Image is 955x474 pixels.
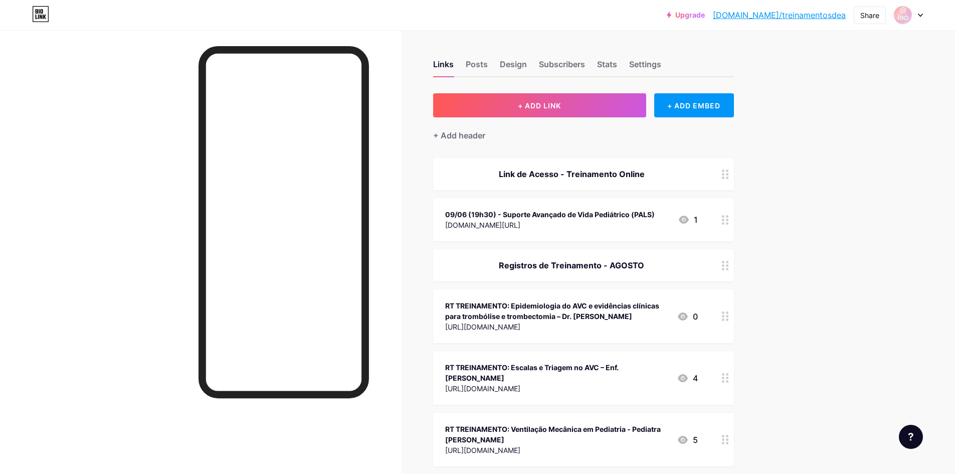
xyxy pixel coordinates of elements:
div: + Add header [433,129,485,141]
div: [DOMAIN_NAME][URL] [445,220,655,230]
span: + ADD LINK [518,101,561,110]
div: 4 [677,372,698,384]
div: Posts [466,58,488,76]
div: Link de Acesso - Treinamento Online [445,168,698,180]
div: + ADD EMBED [654,93,734,117]
img: Documentos DEA Riosaude [893,6,912,25]
div: Settings [629,58,661,76]
a: [DOMAIN_NAME]/treinamentosdea [713,9,846,21]
button: + ADD LINK [433,93,646,117]
div: RT TREINAMENTO: Epidemiologia do AVC e evidências clínicas para trombólise e trombectomia – Dr. [... [445,300,669,322]
a: Upgrade [667,11,705,19]
div: Stats [597,58,617,76]
div: Subscribers [539,58,585,76]
div: 1 [678,214,698,226]
div: 09/06 (19h30) - Suporte Avançado de Vida Pediátrico (PALS) [445,209,655,220]
div: Design [500,58,527,76]
div: Links [433,58,454,76]
div: [URL][DOMAIN_NAME] [445,445,669,455]
div: Share [860,10,879,21]
div: 5 [677,434,698,446]
div: RT TREINAMENTO: Escalas e Triagem no AVC – Enf. [PERSON_NAME] [445,362,669,383]
div: RT TREINAMENTO: Ventilação Mecânica em Pediatria - Pediatra [PERSON_NAME] [445,424,669,445]
div: [URL][DOMAIN_NAME] [445,322,669,332]
div: [URL][DOMAIN_NAME] [445,383,669,394]
div: Registros de Treinamento - AGOSTO [445,259,698,271]
div: 0 [677,310,698,323]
